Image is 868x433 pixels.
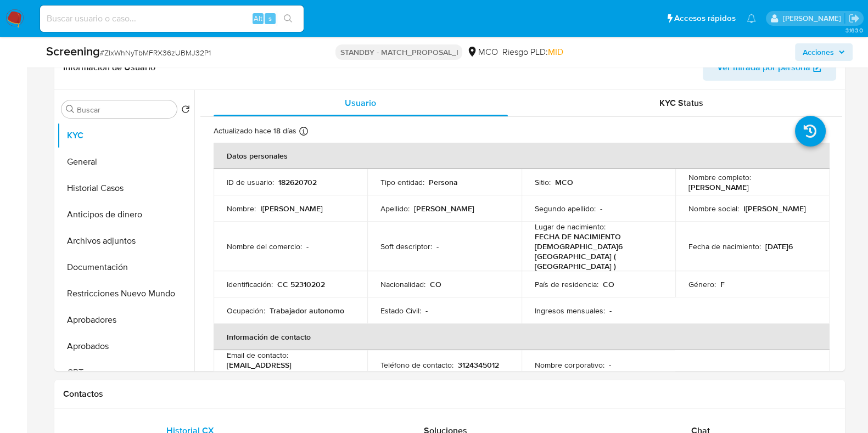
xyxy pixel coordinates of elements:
[414,204,474,213] p: [PERSON_NAME]
[227,279,273,289] p: Identificación :
[214,126,296,136] p: Actualizado hace 18 días
[380,204,410,213] p: Apellido :
[430,279,441,289] p: CO
[57,254,194,280] button: Documentación
[306,241,309,251] p: -
[747,14,756,23] a: Notificaciones
[848,13,860,24] a: Salir
[57,175,194,201] button: Historial Casos
[181,105,190,117] button: Volver al orden por defecto
[380,241,432,251] p: Soft descriptor :
[46,42,100,60] b: Screening
[57,122,194,149] button: KYC
[659,97,703,109] span: KYC Status
[57,149,194,175] button: General
[66,105,75,114] button: Buscar
[765,241,793,251] p: [DATE]6
[688,182,749,192] p: [PERSON_NAME]
[547,46,563,58] span: MID
[40,12,304,26] input: Buscar usuario o caso...
[600,204,602,213] p: -
[502,46,563,58] span: Riesgo PLD:
[100,47,211,58] span: # ZlxWhNyTbMFRX36zUBMJ32P1
[335,44,462,60] p: STANDBY - MATCH_PROPOSAL_I
[535,222,606,232] p: Lugar de nacimiento :
[535,306,605,316] p: Ingresos mensuales :
[703,54,836,81] button: Ver mirada por persona
[535,177,551,187] p: Sitio :
[214,143,830,169] th: Datos personales
[227,241,302,251] p: Nombre del comercio :
[57,201,194,228] button: Anticipos de dinero
[57,359,194,386] button: CBT
[277,279,325,289] p: CC 52310202
[458,360,499,370] p: 3124345012
[688,279,716,289] p: Género :
[467,46,497,58] div: MCO
[380,360,453,370] p: Teléfono de contacto :
[227,177,274,187] p: ID de usuario :
[254,13,262,24] span: Alt
[380,306,421,316] p: Estado Civil :
[555,177,573,187] p: MCO
[803,43,834,61] span: Acciones
[260,204,323,213] p: I[PERSON_NAME]
[795,43,853,61] button: Acciones
[720,279,725,289] p: F
[845,26,863,35] span: 3.163.0
[688,204,739,213] p: Nombre social :
[57,228,194,254] button: Archivos adjuntos
[214,324,830,350] th: Información de contacto
[535,204,596,213] p: Segundo apellido :
[270,306,344,316] p: Trabajador autonomo
[57,333,194,359] button: Aprobados
[535,360,604,370] p: Nombre corporativo :
[227,350,288,360] p: Email de contacto :
[380,279,425,289] p: Nacionalidad :
[603,279,614,289] p: CO
[227,360,350,380] p: [EMAIL_ADDRESS][DOMAIN_NAME]
[57,307,194,333] button: Aprobadores
[345,97,376,109] span: Usuario
[609,306,612,316] p: -
[63,389,836,400] h1: Contactos
[743,204,806,213] p: I[PERSON_NAME]
[436,241,439,251] p: -
[429,177,458,187] p: Persona
[277,11,299,26] button: search-icon
[63,62,155,73] h1: Información de Usuario
[609,360,611,370] p: -
[674,13,736,24] span: Accesos rápidos
[227,306,265,316] p: Ocupación :
[425,306,428,316] p: -
[688,172,751,182] p: Nombre completo :
[535,279,598,289] p: País de residencia :
[227,204,256,213] p: Nombre :
[278,177,317,187] p: 182620702
[57,280,194,307] button: Restricciones Nuevo Mundo
[782,13,844,24] p: marcela.perdomo@mercadolibre.com.co
[717,54,810,81] span: Ver mirada por persona
[380,177,424,187] p: Tipo entidad :
[268,13,272,24] span: s
[535,232,658,271] p: FECHA DE NACIMIENTO [DEMOGRAPHIC_DATA]6 [GEOGRAPHIC_DATA] ( [GEOGRAPHIC_DATA] )
[688,241,761,251] p: Fecha de nacimiento :
[77,105,172,115] input: Buscar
